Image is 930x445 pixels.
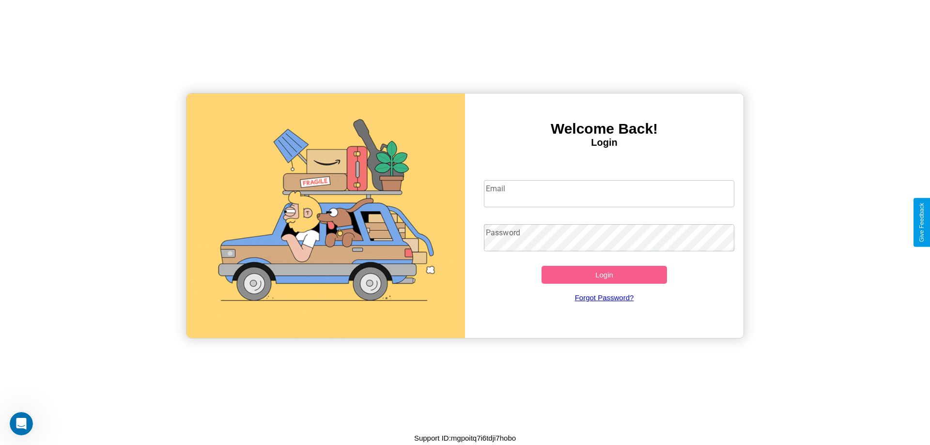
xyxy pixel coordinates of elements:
[465,121,744,137] h3: Welcome Back!
[414,431,516,445] p: Support ID: mgpoitq7i6tdji7hobo
[479,284,730,311] a: Forgot Password?
[186,93,465,338] img: gif
[465,137,744,148] h4: Login
[918,203,925,242] div: Give Feedback
[10,412,33,435] iframe: Intercom live chat
[542,266,667,284] button: Login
